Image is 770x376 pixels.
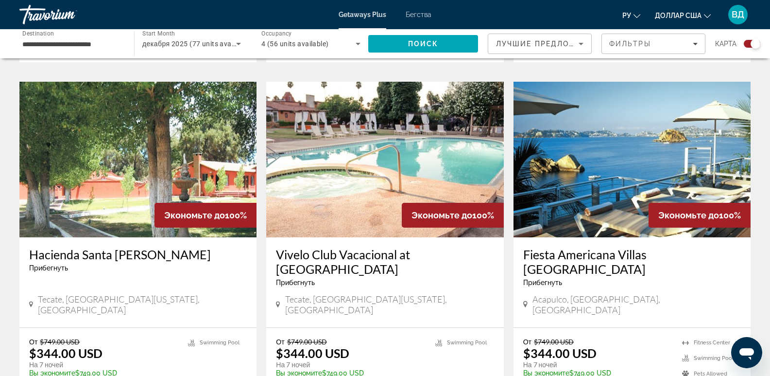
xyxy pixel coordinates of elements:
p: На 7 ночей [276,360,425,369]
span: Swimming Pool [694,355,734,361]
span: Occupancy [261,30,292,37]
button: Меню пользователя [725,4,751,25]
span: От [276,338,284,346]
span: Фильтры [609,40,651,48]
span: От [29,338,37,346]
span: От [523,338,531,346]
div: 100% [402,203,504,228]
p: $344.00 USD [523,346,597,360]
mat-select: Sort by [496,38,583,50]
img: Hacienda Santa Verónica [19,82,257,237]
p: $344.00 USD [276,346,349,360]
div: 100% [649,203,751,228]
span: $749.00 USD [287,338,327,346]
a: Hacienda Santa [PERSON_NAME] [29,247,247,262]
button: Filters [601,34,705,54]
img: Fiesta Americana Villas Acapulco [513,82,751,237]
span: Tecate, [GEOGRAPHIC_DATA][US_STATE], [GEOGRAPHIC_DATA] [285,294,494,315]
font: доллар США [655,12,702,19]
span: $749.00 USD [534,338,574,346]
button: Изменить язык [622,8,640,22]
span: Swimming Pool [447,340,487,346]
span: Start Month [142,30,175,37]
img: Vivelo Club Vacacional at Rancho Tecate [266,82,503,237]
span: Acapulco, [GEOGRAPHIC_DATA], [GEOGRAPHIC_DATA] [532,294,741,315]
a: Травориум [19,2,117,27]
span: Прибегнуть [276,279,315,286]
span: Прибегнуть [523,279,562,286]
a: Fiesta Americana Villas [GEOGRAPHIC_DATA] [523,247,741,276]
div: 100% [154,203,257,228]
span: Экономьте до [164,210,225,220]
font: ру [622,12,631,19]
p: На 7 ночей [523,360,672,369]
a: Getaways Plus [339,11,386,18]
span: декабря 2025 (77 units available) [142,40,251,48]
p: $344.00 USD [29,346,103,360]
span: Экономьте до [411,210,472,220]
span: Fitness Center [694,340,730,346]
span: Поиск [408,40,439,48]
a: Vivelo Club Vacacional at [GEOGRAPHIC_DATA] [276,247,494,276]
p: На 7 ночей [29,360,178,369]
a: Бегства [406,11,431,18]
span: карта [715,37,736,51]
span: 4 (56 units available) [261,40,329,48]
span: Tecate, [GEOGRAPHIC_DATA][US_STATE], [GEOGRAPHIC_DATA] [38,294,247,315]
font: ВД [732,9,744,19]
input: Select destination [22,38,121,50]
span: $749.00 USD [40,338,80,346]
span: Лучшие предложения [496,40,599,48]
button: Search [368,35,478,53]
span: Экономьте до [658,210,719,220]
span: Swimming Pool [200,340,240,346]
span: Destination [22,30,54,36]
button: Изменить валюту [655,8,711,22]
span: Прибегнуть [29,264,68,272]
iframe: Кнопка для запуска окна сообщений [731,337,762,368]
